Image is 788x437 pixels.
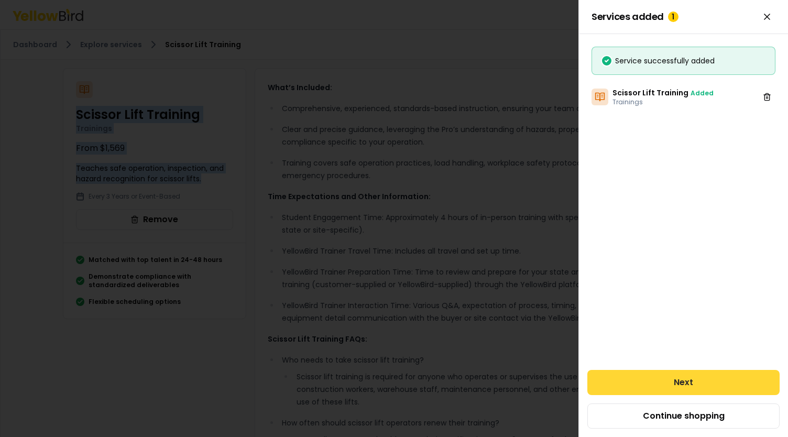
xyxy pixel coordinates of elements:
[612,88,714,98] h3: Scissor Lift Training
[587,403,780,429] button: Continue shopping
[668,12,678,22] div: 1
[600,56,767,66] div: Service successfully added
[691,89,714,97] span: Added
[587,370,780,395] button: Next
[759,8,775,25] button: Close
[592,12,678,22] span: Services added
[612,98,714,106] p: Trainings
